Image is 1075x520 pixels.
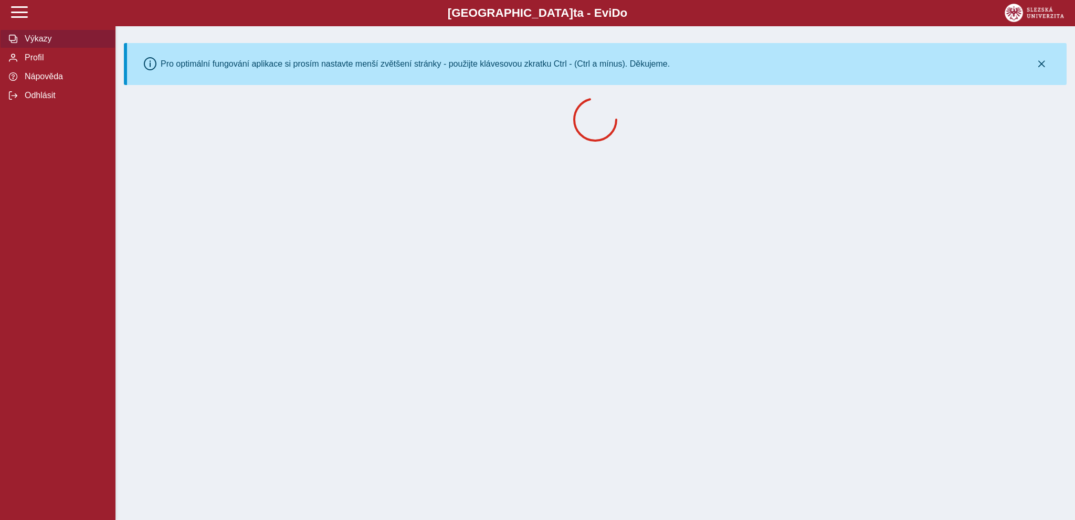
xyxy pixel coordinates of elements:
[620,6,628,19] span: o
[22,34,107,44] span: Výkazy
[161,59,670,69] div: Pro optimální fungování aplikace si prosím nastavte menší zvětšení stránky - použijte klávesovou ...
[573,6,577,19] span: t
[1005,4,1064,22] img: logo_web_su.png
[612,6,620,19] span: D
[22,72,107,81] span: Nápověda
[22,53,107,62] span: Profil
[31,6,1044,20] b: [GEOGRAPHIC_DATA] a - Evi
[22,91,107,100] span: Odhlásit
